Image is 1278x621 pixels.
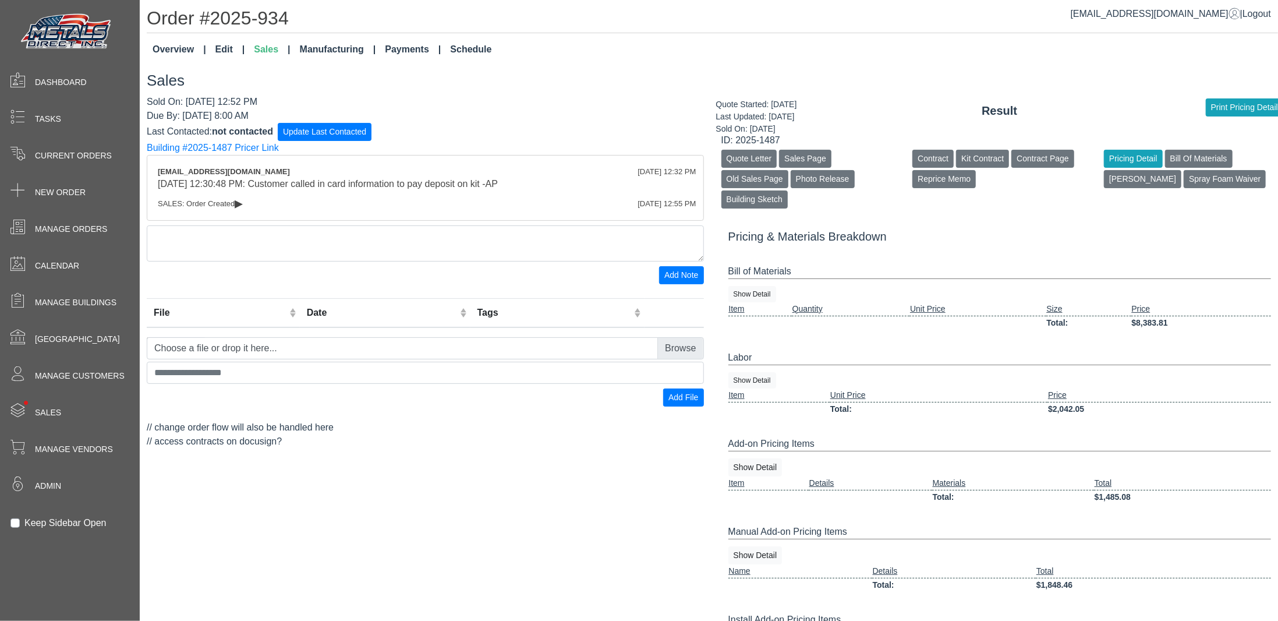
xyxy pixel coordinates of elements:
[1131,302,1271,316] td: Price
[249,38,295,61] a: Sales
[1242,9,1271,19] span: Logout
[154,306,286,320] div: File
[912,150,954,168] button: Contract
[283,127,366,136] span: Update Last Contacted
[147,95,704,109] div: Sold On: [DATE] 12:52 PM
[35,443,113,456] span: Manage Vendors
[147,7,1278,33] h1: Order #2025-934
[35,297,116,309] span: Manage Buildings
[728,564,872,578] td: Name
[728,351,1272,365] div: Labor
[830,389,1047,403] td: Unit Price
[872,578,1036,592] td: Total:
[1047,402,1271,416] td: $2,042.05
[477,306,632,320] div: Tags
[35,333,120,345] span: [GEOGRAPHIC_DATA]
[1094,490,1271,504] td: $1,485.08
[148,38,211,61] a: Overview
[721,150,777,168] button: Quote Letter
[158,177,693,191] div: [DATE] 12:30:48 PM: Customer called in card information to pay deposit on kit -AP
[278,123,371,141] button: Update Last Contacted
[792,302,909,316] td: Quantity
[728,286,776,302] button: Show Detail
[1104,150,1162,168] button: Pricing Detail
[728,230,1272,244] h5: Pricing & Materials Breakdown
[909,302,1046,316] td: Unit Price
[728,264,1272,279] div: Bill of Materials
[380,38,445,61] a: Payments
[295,38,381,61] a: Manufacturing
[1071,9,1240,19] a: [EMAIL_ADDRESS][DOMAIN_NAME]
[638,198,696,210] div: [DATE] 12:55 PM
[728,302,792,316] td: Item
[1131,316,1271,330] td: $8,383.81
[659,266,703,284] button: Add Note
[830,402,1047,416] td: Total:
[24,516,107,530] label: Keep Sidebar Open
[147,123,704,141] form: Last Contacted:
[668,393,698,402] span: Add File
[212,126,273,136] span: not contacted
[721,170,788,188] button: Old Sales Page
[35,150,112,162] span: Current Orders
[638,166,696,178] div: [DATE] 12:32 PM
[1046,316,1131,330] td: Total:
[35,480,61,492] span: Admin
[1036,578,1271,592] td: $1,848.46
[716,123,797,135] div: Sold On: [DATE]
[728,546,783,564] button: Show Detail
[728,437,1272,451] div: Add-on Pricing Items
[35,76,87,89] span: Dashboard
[716,111,797,123] div: Last Updated: [DATE]
[17,10,116,54] img: Metals Direct Inc Logo
[728,458,783,477] button: Show Detail
[1094,477,1271,491] td: Total
[35,223,107,235] span: Manage Orders
[1036,564,1271,578] td: Total
[147,109,704,123] div: Due By: [DATE] 8:00 AM
[1046,302,1131,316] td: Size
[728,372,776,389] button: Show Detail
[932,477,1094,491] td: Materials
[211,38,250,61] a: Edit
[35,407,61,419] span: Sales
[1071,7,1271,21] div: |
[1047,389,1271,403] td: Price
[147,72,1278,90] h3: Sales
[35,260,79,272] span: Calendar
[35,370,125,382] span: Manage Customers
[721,190,788,209] button: Building Sketch
[728,525,1272,539] div: Manual Add-on Pricing Items
[809,477,932,491] td: Details
[11,384,41,422] span: •
[779,150,831,168] button: Sales Page
[728,477,809,491] td: Item
[307,306,458,320] div: Date
[663,389,703,407] button: Add File
[158,167,290,176] span: [EMAIL_ADDRESS][DOMAIN_NAME]
[645,298,704,327] th: Remove
[158,198,693,210] div: SALES: Order Created
[664,270,698,280] span: Add Note
[912,170,976,188] button: Reprice Memo
[932,490,1094,504] td: Total:
[235,199,243,207] span: ▸
[147,143,279,153] a: Building #2025-1487 Pricer Link
[35,113,61,125] span: Tasks
[872,564,1036,578] td: Details
[445,38,496,61] a: Schedule
[1165,150,1233,168] button: Bill Of Materials
[728,389,830,403] td: Item
[791,170,855,188] button: Photo Release
[1104,170,1181,188] button: [PERSON_NAME]
[956,150,1009,168] button: Kit Contract
[1184,170,1266,188] button: Spray Foam Waiver
[716,98,797,111] div: Quote Started: [DATE]
[1011,150,1074,168] button: Contract Page
[35,186,86,199] span: New Order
